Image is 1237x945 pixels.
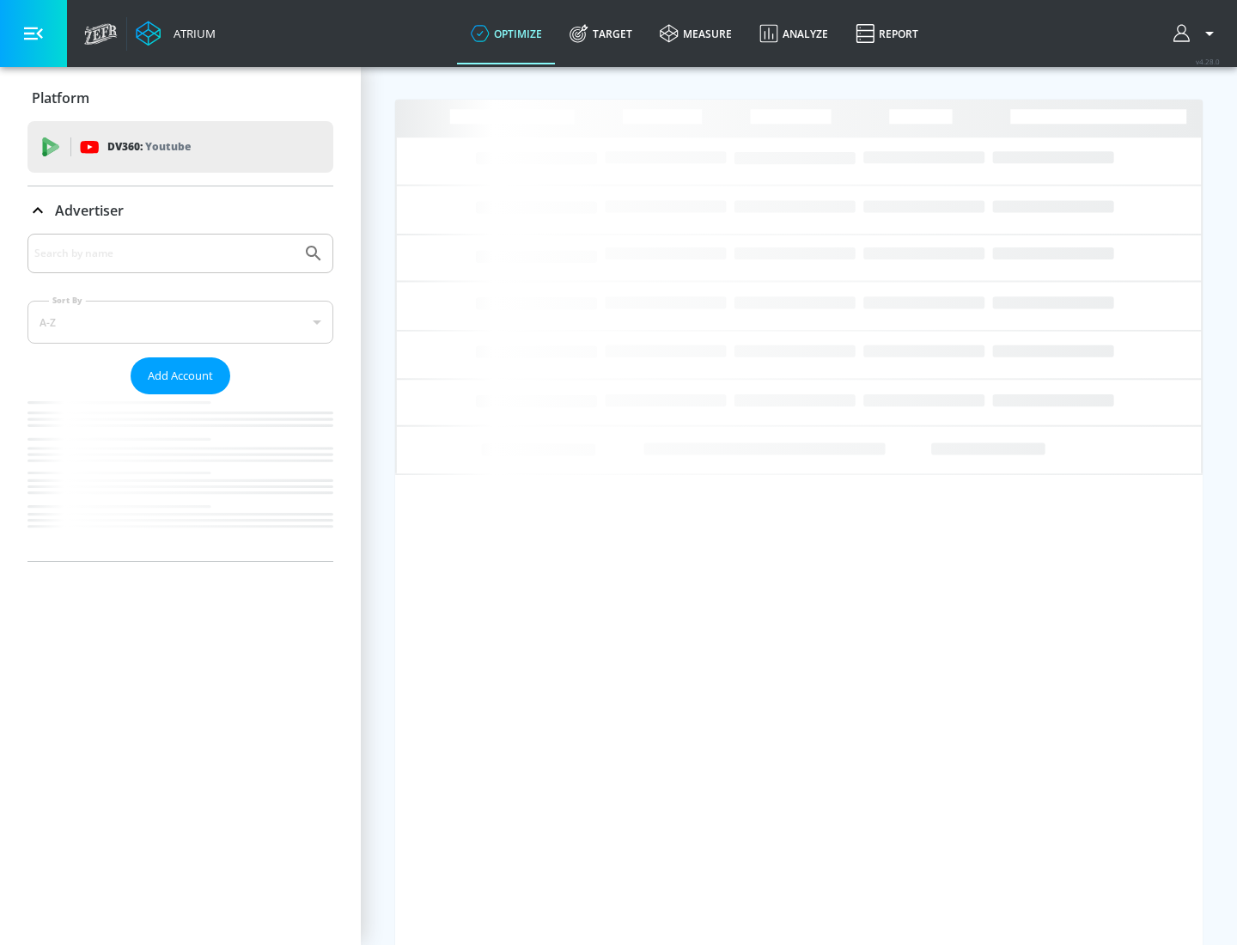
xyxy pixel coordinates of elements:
p: Advertiser [55,201,124,220]
input: Search by name [34,242,295,265]
span: v 4.28.0 [1196,57,1220,66]
p: Platform [32,88,89,107]
div: Platform [27,74,333,122]
div: Atrium [167,26,216,41]
div: Advertiser [27,234,333,561]
button: Add Account [131,357,230,394]
nav: list of Advertiser [27,394,333,561]
p: DV360: [107,137,191,156]
a: Report [842,3,932,64]
div: A-Z [27,301,333,344]
a: optimize [457,3,556,64]
div: DV360: Youtube [27,121,333,173]
span: Add Account [148,366,213,386]
a: measure [646,3,746,64]
a: Atrium [136,21,216,46]
div: Advertiser [27,186,333,235]
label: Sort By [49,295,86,306]
a: Analyze [746,3,842,64]
a: Target [556,3,646,64]
p: Youtube [145,137,191,155]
